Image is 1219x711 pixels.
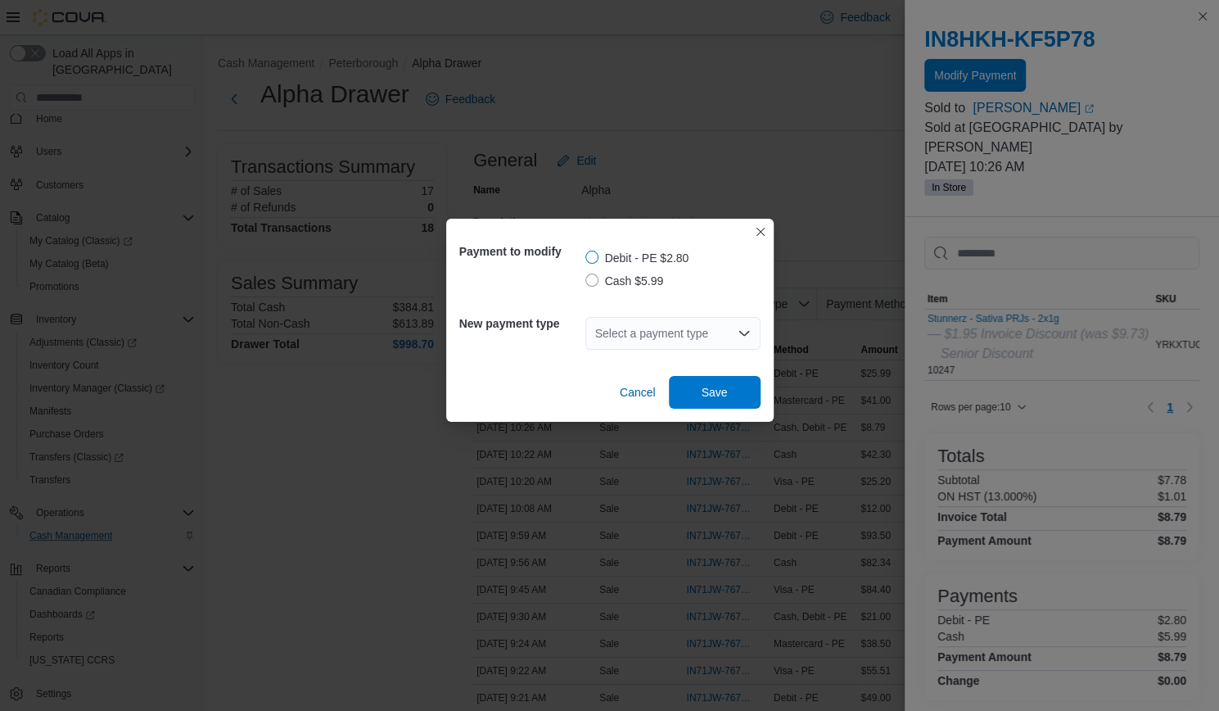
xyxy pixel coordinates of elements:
[620,384,656,401] span: Cancel
[459,235,582,268] h5: Payment to modify
[738,327,751,340] button: Open list of options
[585,248,689,268] label: Debit - PE $2.80
[585,271,664,291] label: Cash $5.99
[669,376,761,409] button: Save
[702,384,728,401] span: Save
[613,376,662,409] button: Cancel
[751,222,770,242] button: Closes this modal window
[459,307,582,340] h5: New payment type
[595,324,597,343] input: Accessible screen reader label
